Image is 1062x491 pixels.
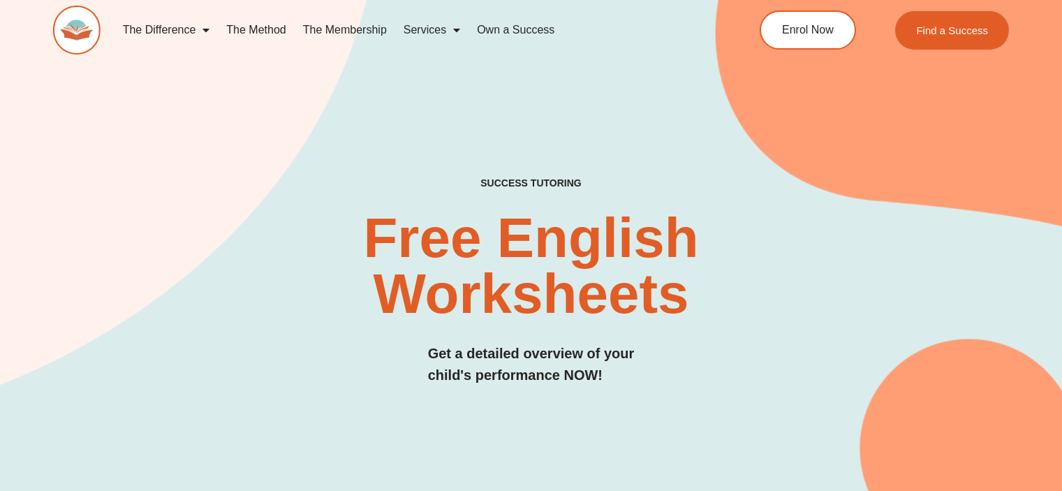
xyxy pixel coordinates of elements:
[469,14,563,46] a: Own a Success
[395,14,469,46] a: Services
[115,14,705,46] nav: Menu
[916,25,988,36] span: Find a Success
[390,177,672,189] h4: SUCCESS TUTORING​
[218,14,294,46] a: The Method
[895,11,1009,50] a: Find a Success
[216,210,846,322] h2: Free English Worksheets​
[428,343,635,386] h3: Get a detailed overview of your child's performance NOW!
[295,14,395,46] a: The Membership
[115,14,219,46] a: The Difference
[782,24,834,36] span: Enrol Now
[760,10,856,50] a: Enrol Now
